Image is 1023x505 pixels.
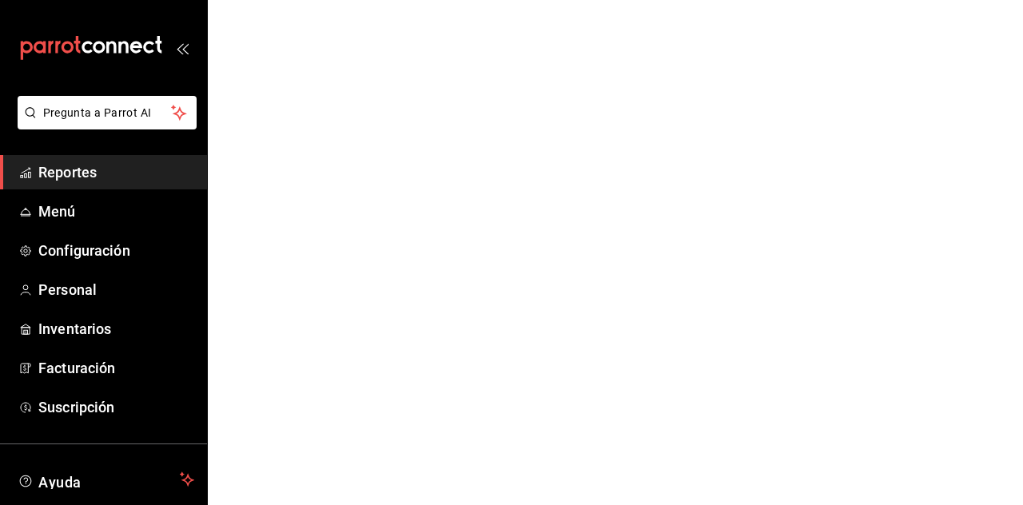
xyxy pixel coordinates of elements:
[38,240,194,261] span: Configuración
[38,318,194,340] span: Inventarios
[38,201,194,222] span: Menú
[38,161,194,183] span: Reportes
[38,279,194,300] span: Personal
[11,116,197,133] a: Pregunta a Parrot AI
[38,357,194,379] span: Facturación
[176,42,189,54] button: open_drawer_menu
[38,396,194,418] span: Suscripción
[38,470,173,489] span: Ayuda
[18,96,197,129] button: Pregunta a Parrot AI
[43,105,172,121] span: Pregunta a Parrot AI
